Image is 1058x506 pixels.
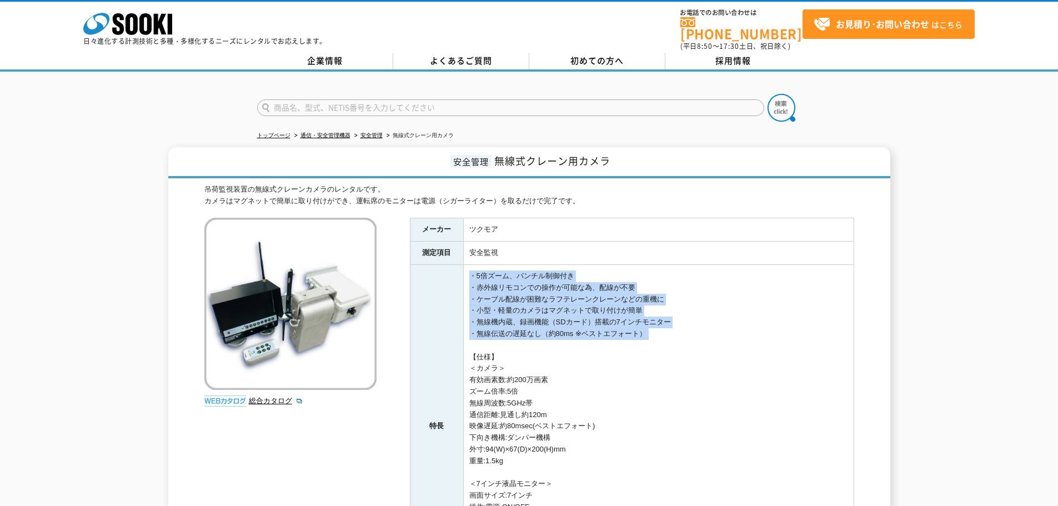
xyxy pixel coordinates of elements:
td: ツクモア [463,218,854,242]
span: 8:50 [697,41,713,51]
td: 安全監視 [463,242,854,265]
span: はこちら [814,16,962,33]
a: 企業情報 [257,53,393,69]
th: 測定項目 [410,242,463,265]
a: 初めての方へ [529,53,665,69]
a: 通信・安全管理機器 [300,132,350,138]
a: トップページ [257,132,290,138]
th: メーカー [410,218,463,242]
span: 初めての方へ [570,54,624,67]
p: 日々進化する計測技術と多種・多様化するニーズにレンタルでお応えします。 [83,38,327,44]
a: 総合カタログ [249,397,303,405]
a: [PHONE_NUMBER] [680,17,803,40]
img: btn_search.png [768,94,795,122]
span: 17:30 [719,41,739,51]
span: お電話でのお問い合わせは [680,9,803,16]
input: 商品名、型式、NETIS番号を入力してください [257,99,764,116]
li: 無線式クレーン用カメラ [384,130,454,142]
a: 安全管理 [360,132,383,138]
span: 無線式クレーン用カメラ [494,153,610,168]
img: 無線式クレーン用カメラ [204,218,377,390]
div: 吊荷監視装置の無線式クレーンカメラのレンタルです。 カメラはマグネットで簡単に取り付けができ、運転席のモニターは電源（シガーライター）を取るだけで完了です。 [204,184,854,207]
a: お見積り･お問い合わせはこちら [803,9,975,39]
strong: お見積り･お問い合わせ [836,17,929,31]
a: 採用情報 [665,53,801,69]
img: webカタログ [204,395,246,407]
a: よくあるご質問 [393,53,529,69]
span: 安全管理 [450,155,492,168]
span: (平日 ～ 土日、祝日除く) [680,41,790,51]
